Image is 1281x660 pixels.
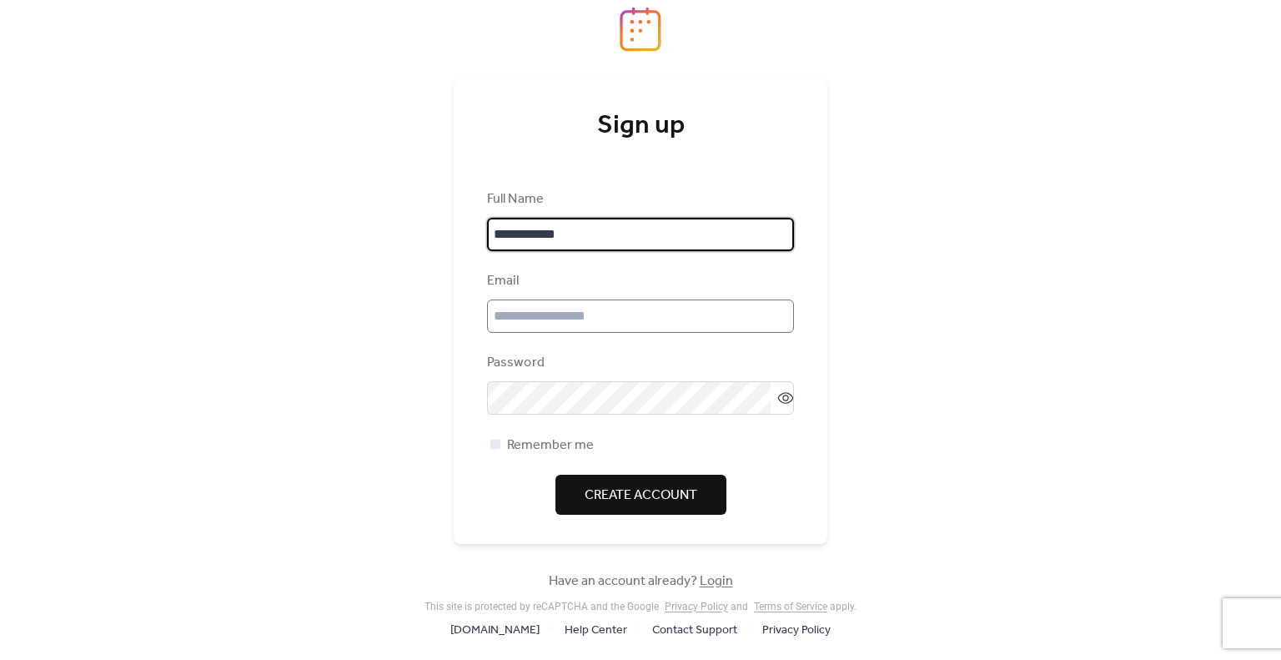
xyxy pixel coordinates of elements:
div: Full Name [487,189,791,209]
span: Contact Support [652,621,737,641]
span: Privacy Policy [762,621,831,641]
a: Contact Support [652,619,737,640]
a: [DOMAIN_NAME] [450,619,540,640]
span: [DOMAIN_NAME] [450,621,540,641]
span: Remember me [507,436,594,456]
img: logo [620,7,661,52]
div: Sign up [487,109,794,143]
span: Create Account [585,486,697,506]
span: Have an account already? [549,572,733,592]
a: Login [700,568,733,594]
button: Create Account [555,475,726,515]
div: This site is protected by reCAPTCHA and the Google and apply . [424,601,857,612]
div: Email [487,271,791,291]
a: Help Center [565,619,627,640]
div: Password [487,353,791,373]
a: Terms of Service [754,601,827,612]
a: Privacy Policy [665,601,728,612]
a: Privacy Policy [762,619,831,640]
span: Help Center [565,621,627,641]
